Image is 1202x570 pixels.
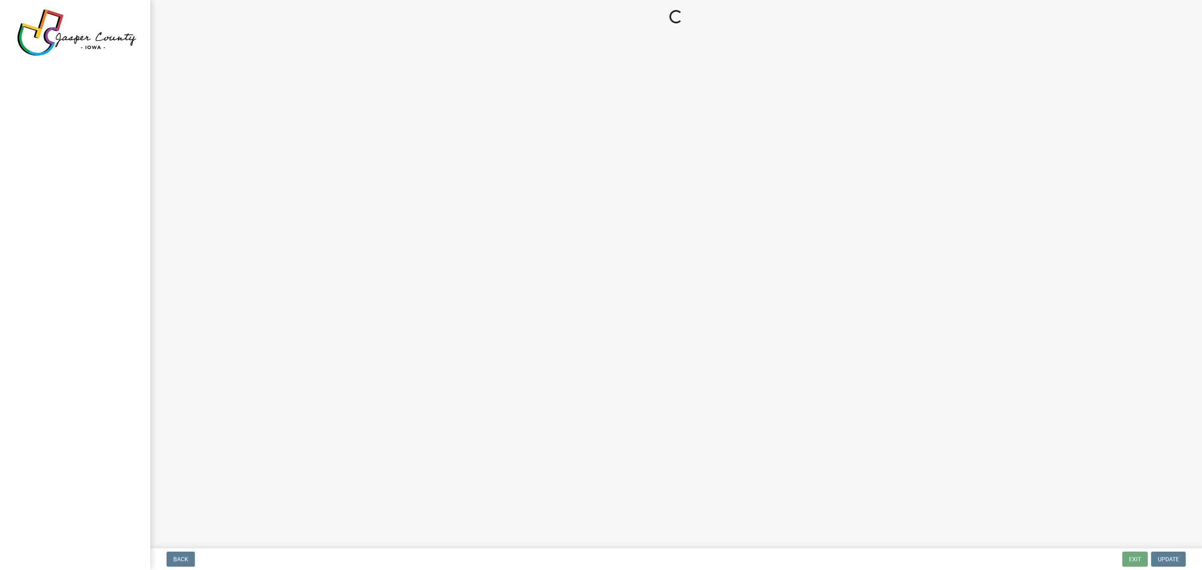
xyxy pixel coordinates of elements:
[1151,552,1186,567] button: Update
[1122,552,1148,567] button: Exit
[167,552,195,567] button: Back
[1158,556,1179,562] span: Update
[173,556,188,562] span: Back
[17,9,137,56] img: Jasper County, Iowa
